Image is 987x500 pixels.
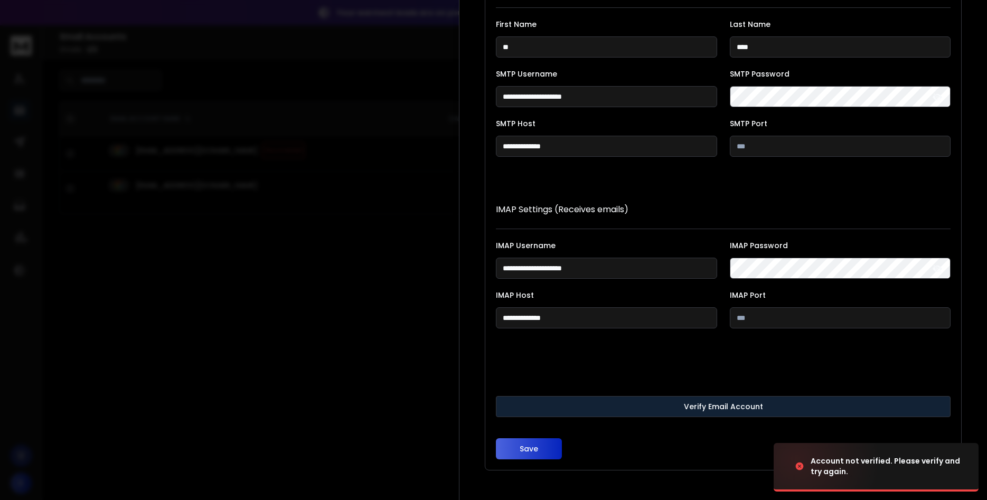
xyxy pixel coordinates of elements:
label: First Name [496,21,717,28]
label: IMAP Username [496,242,717,249]
label: IMAP Host [496,291,717,299]
div: Account not verified. Please verify and try again. [811,456,966,477]
label: Last Name [730,21,951,28]
label: SMTP Username [496,70,717,78]
label: SMTP Port [730,120,951,127]
p: IMAP Settings (Receives emails) [496,203,951,216]
label: IMAP Port [730,291,951,299]
button: Save [496,438,562,459]
label: SMTP Password [730,70,951,78]
label: IMAP Password [730,242,951,249]
button: Verify Email Account [496,396,951,417]
img: image [774,438,879,495]
label: SMTP Host [496,120,717,127]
